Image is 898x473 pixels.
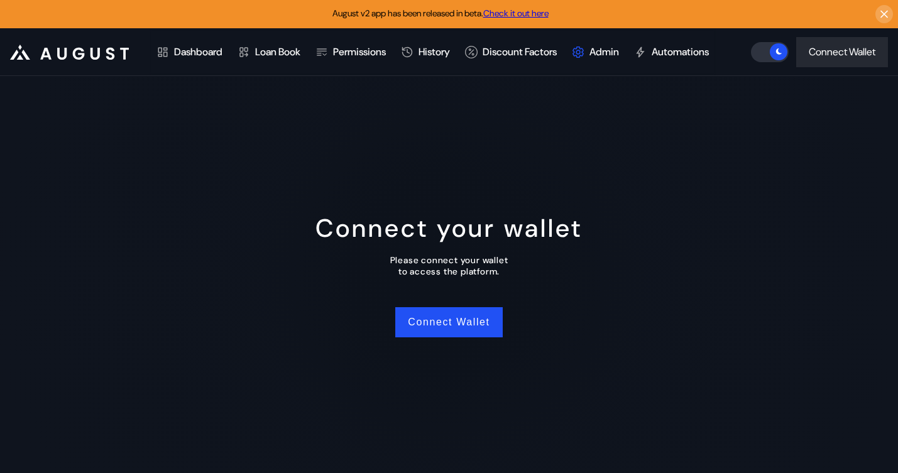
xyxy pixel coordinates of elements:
[308,29,393,75] a: Permissions
[255,45,300,58] div: Loan Book
[149,29,230,75] a: Dashboard
[395,307,502,337] button: Connect Wallet
[390,254,508,277] div: Please connect your wallet to access the platform.
[796,37,888,67] button: Connect Wallet
[333,45,386,58] div: Permissions
[332,8,549,19] span: August v2 app has been released in beta.
[564,29,627,75] a: Admin
[483,8,549,19] a: Check it out here
[627,29,716,75] a: Automations
[589,45,619,58] div: Admin
[230,29,308,75] a: Loan Book
[652,45,709,58] div: Automations
[174,45,222,58] div: Dashboard
[393,29,457,75] a: History
[419,45,450,58] div: History
[483,45,557,58] div: Discount Factors
[315,212,583,244] div: Connect your wallet
[809,45,875,58] div: Connect Wallet
[457,29,564,75] a: Discount Factors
